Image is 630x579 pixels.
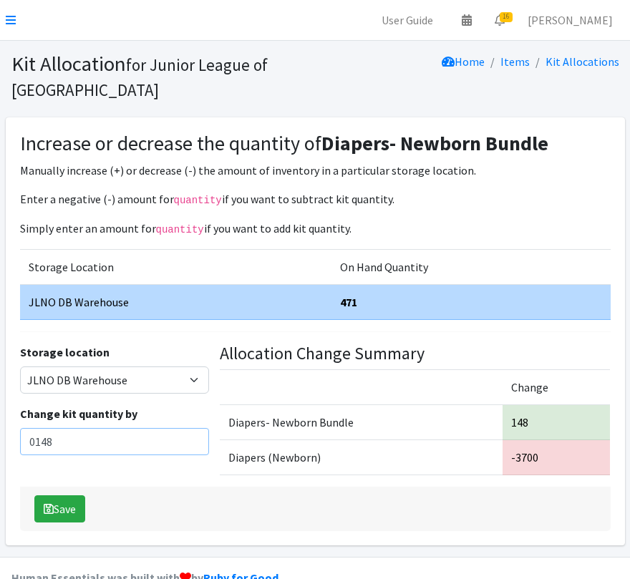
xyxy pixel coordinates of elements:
[331,249,611,284] td: On Hand Quantity
[156,224,204,235] code: quantity
[370,6,445,34] a: User Guide
[20,284,331,319] td: JLNO DB Warehouse
[220,405,502,440] td: Diapers- Newborn Bundle
[11,54,268,100] small: for Junior League of [GEOGRAPHIC_DATA]
[503,440,611,475] td: -3700
[503,405,611,440] td: 148
[340,295,357,309] strong: 471
[20,190,611,208] p: Enter a negative (-) amount for if you want to subtract kit quantity.
[442,54,485,69] a: Home
[503,370,611,405] td: Change
[20,405,137,422] label: Change kit quantity by
[546,54,619,69] a: Kit Allocations
[483,6,516,34] a: 16
[220,344,610,364] h4: Allocation Change Summary
[11,52,310,101] h1: Kit Allocation
[500,12,513,22] span: 16
[20,162,611,179] p: Manually increase (+) or decrease (-) the amount of inventory in a particular storage location.
[220,440,502,475] td: Diapers (Newborn)
[174,195,222,206] code: quantity
[20,344,110,361] label: Storage location
[34,495,85,522] button: Save
[500,54,530,69] a: Items
[20,249,331,284] td: Storage Location
[516,6,624,34] a: [PERSON_NAME]
[321,130,548,156] strong: Diapers- Newborn Bundle
[20,132,611,156] h3: Increase or decrease the quantity of
[20,220,611,238] p: Simply enter an amount for if you want to add kit quantity.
